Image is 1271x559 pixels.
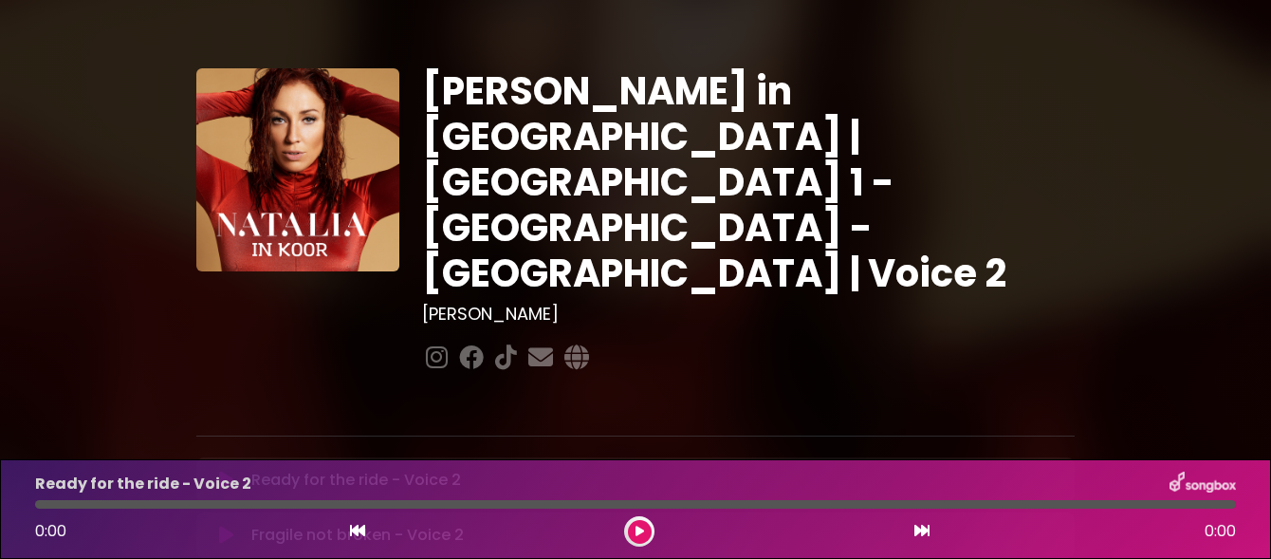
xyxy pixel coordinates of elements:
[1205,520,1236,543] span: 0:00
[422,68,1076,296] h1: [PERSON_NAME] in [GEOGRAPHIC_DATA] | [GEOGRAPHIC_DATA] 1 - [GEOGRAPHIC_DATA] - [GEOGRAPHIC_DATA] ...
[35,473,251,495] p: Ready for the ride - Voice 2
[35,520,66,542] span: 0:00
[196,68,399,271] img: YTVS25JmS9CLUqXqkEhs
[1170,472,1236,496] img: songbox-logo-white.png
[422,304,1076,325] h3: [PERSON_NAME]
